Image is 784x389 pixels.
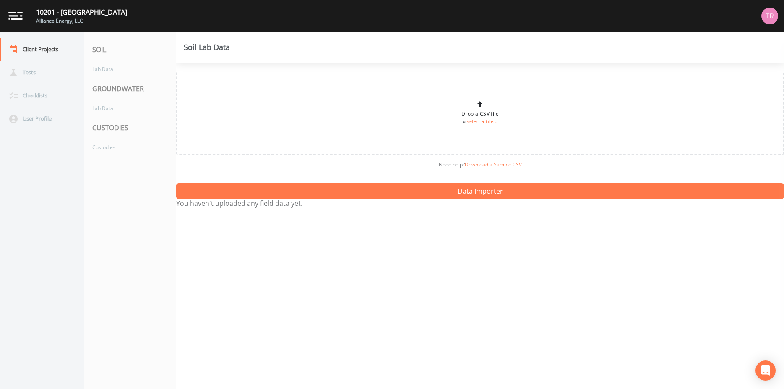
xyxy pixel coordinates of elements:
[84,77,176,100] div: GROUNDWATER
[176,183,784,199] button: Data Importer
[84,116,176,139] div: CUSTODIES
[84,61,168,77] a: Lab Data
[84,139,168,155] a: Custodies
[84,38,176,61] div: SOIL
[439,161,522,168] span: Need help?
[36,17,127,25] div: Alliance Energy, LLC
[761,8,778,24] img: 939099765a07141c2f55256aeaad4ea5
[467,118,497,124] a: select a file...
[755,360,776,381] div: Open Intercom Messenger
[461,100,499,125] div: Drop a CSV file
[36,7,127,17] div: 10201 - [GEOGRAPHIC_DATA]
[463,118,498,124] small: or
[465,161,522,168] a: Download a Sample CSV
[176,199,784,208] p: You haven't uploaded any field data yet.
[84,100,168,116] a: Lab Data
[8,12,23,20] img: logo
[184,44,230,50] div: Soil Lab Data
